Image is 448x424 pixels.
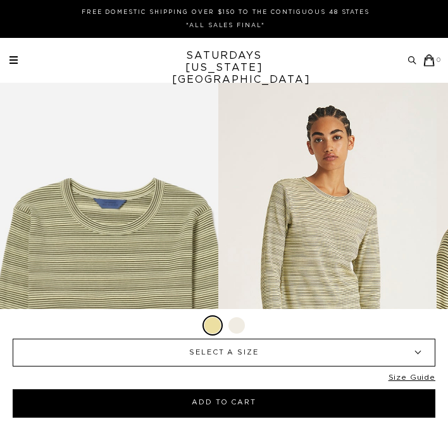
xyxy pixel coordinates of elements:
a: SATURDAYS[US_STATE][GEOGRAPHIC_DATA] [172,50,277,86]
a: 0 [423,54,442,66]
p: *ALL SALES FINAL* [15,21,437,30]
a: Size Guide [389,373,435,389]
span: SELECT A SIZE [42,339,406,366]
p: FREE DOMESTIC SHIPPING OVER $150 TO THE CONTIGUOUS 48 STATES [15,8,437,17]
small: 0 [437,58,442,63]
button: Add to Cart [13,389,435,418]
b: ▾ [401,339,435,366]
